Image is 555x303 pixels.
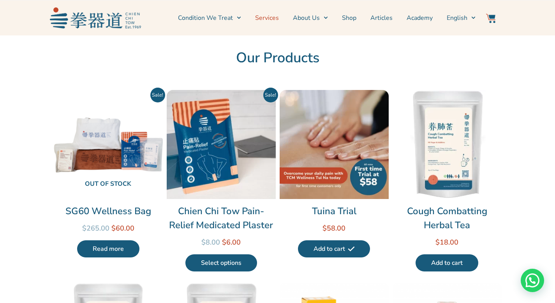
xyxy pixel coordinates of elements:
[293,8,328,28] a: About Us
[370,8,393,28] a: Articles
[54,49,502,67] h2: Our Products
[393,90,502,199] img: Cough Combatting Herbal Tea
[407,8,433,28] a: Academy
[447,13,467,23] span: English
[145,8,476,28] nav: Menu
[77,240,139,257] a: Read more about “SG60 Wellness Bag”
[178,8,241,28] a: Condition We Treat
[280,90,389,199] img: Tuina Trial
[322,224,345,233] bdi: 58.00
[222,238,241,247] bdi: 6.00
[435,238,440,247] span: $
[150,88,165,102] span: Sale!
[447,8,476,28] a: English
[82,224,109,233] bdi: 265.00
[222,238,226,247] span: $
[263,88,278,102] span: Sale!
[82,224,86,233] span: $
[416,254,478,271] a: Add to cart: “Cough Combatting Herbal Tea”
[54,90,163,199] img: SG60 Wellness Bag
[486,14,495,23] img: Website Icon-03
[322,224,327,233] span: $
[280,204,389,218] a: Tuina Trial
[111,224,116,233] span: $
[201,238,206,247] span: $
[111,224,134,233] bdi: 60.00
[255,8,279,28] a: Services
[393,204,502,232] a: Cough Combatting Herbal Tea
[167,204,276,232] a: Chien Chi Tow Pain-Relief Medicated Plaster
[185,254,257,271] a: Select options for “Chien Chi Tow Pain-Relief Medicated Plaster”
[201,238,220,247] bdi: 8.00
[54,204,163,218] a: SG60 Wellness Bag
[342,8,356,28] a: Shop
[60,176,157,193] span: Out of stock
[167,90,276,199] img: Chien Chi Tow Pain-Relief Medicated Plaster
[298,240,370,257] a: Add to cart: “Tuina Trial”
[435,238,458,247] bdi: 18.00
[54,90,163,199] a: Out of stock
